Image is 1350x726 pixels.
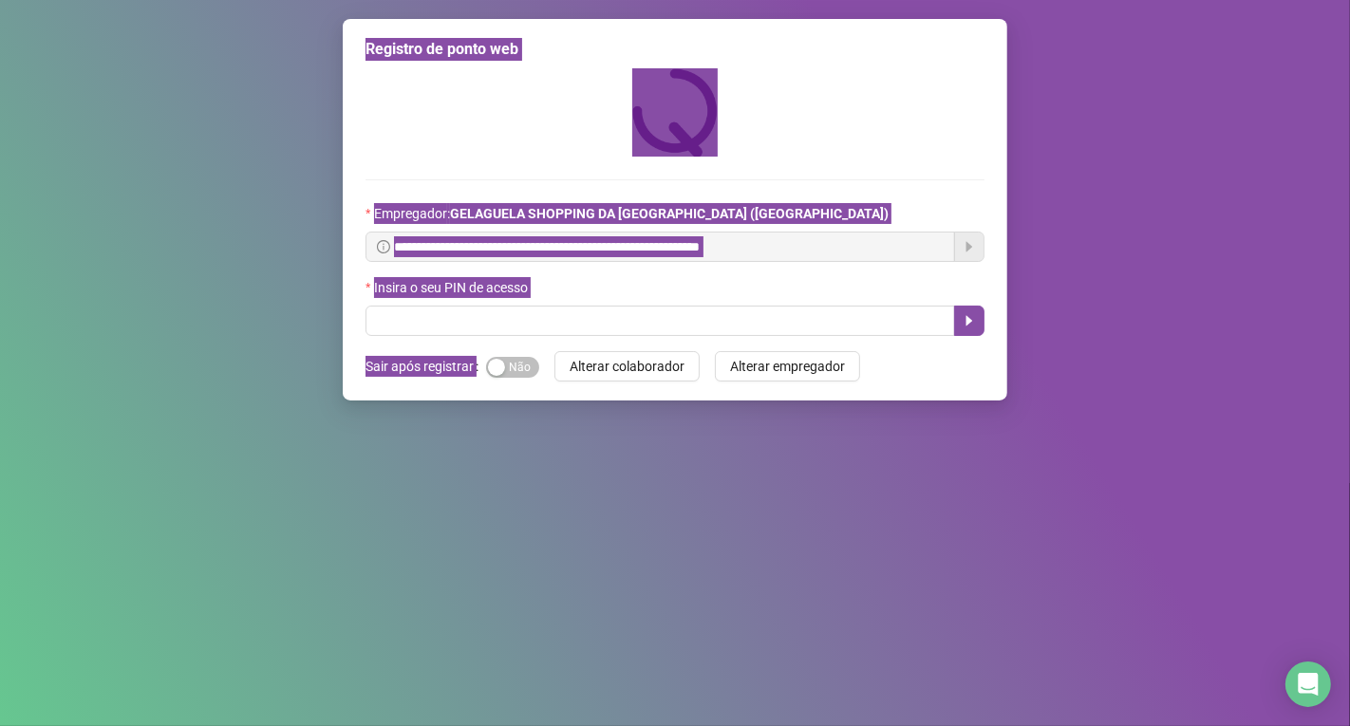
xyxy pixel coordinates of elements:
[632,68,718,157] img: QRPoint
[450,206,889,221] strong: GELAGUELA SHOPPING DA [GEOGRAPHIC_DATA] ([GEOGRAPHIC_DATA])
[730,356,845,377] span: Alterar empregador
[366,351,486,382] label: Sair após registrar
[554,351,700,382] button: Alterar colaborador
[366,277,540,298] label: Insira o seu PIN de acesso
[1285,661,1331,707] div: Open Intercom Messenger
[366,38,984,61] div: Registro de ponto web
[377,240,390,253] span: info-circle
[715,351,860,382] button: Alterar empregador
[570,356,684,377] span: Alterar colaborador
[962,313,977,328] span: caret-right
[374,203,889,224] span: Empregador :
